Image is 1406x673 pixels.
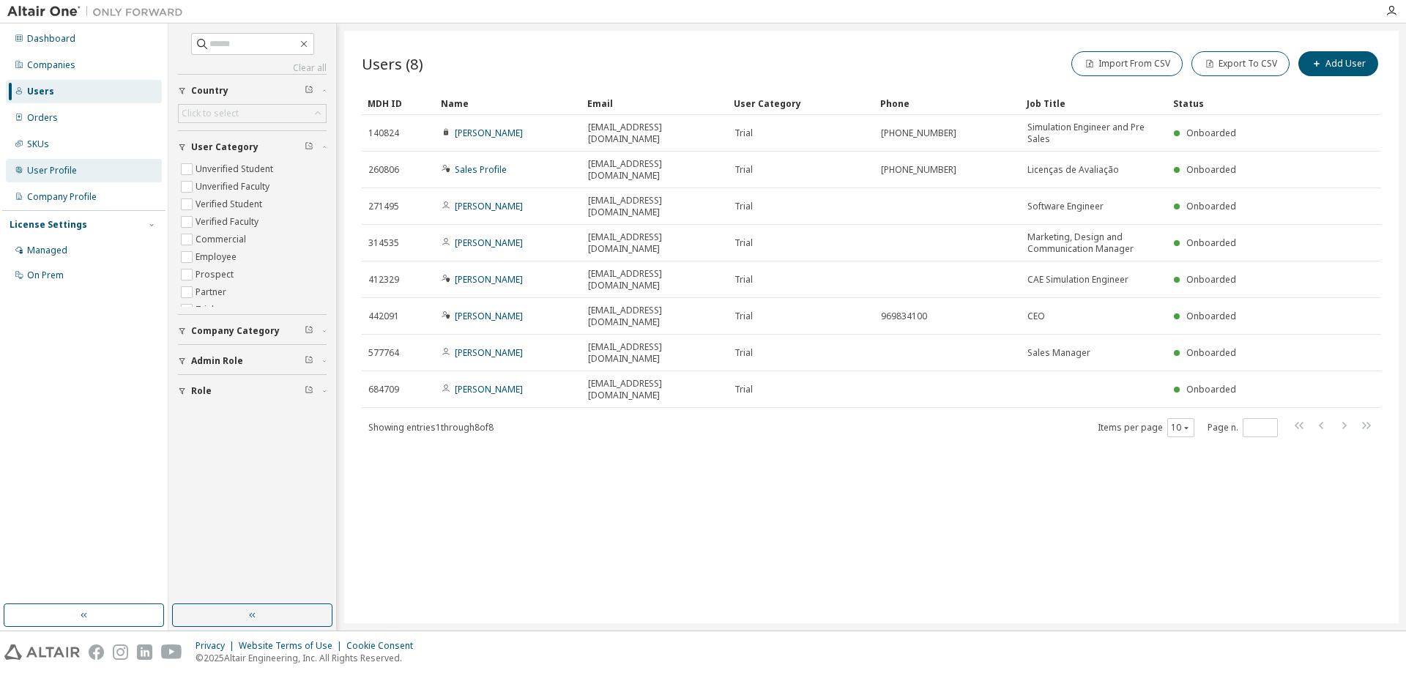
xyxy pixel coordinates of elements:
div: Company Profile [27,191,97,203]
span: Trial [734,127,753,139]
span: Users (8) [362,53,423,74]
span: CEO [1027,311,1045,322]
label: Unverified Faculty [196,178,272,196]
span: Country [191,85,228,97]
span: Onboarded [1186,237,1236,249]
span: Onboarded [1186,346,1236,359]
img: youtube.svg [161,644,182,660]
div: Cookie Consent [346,640,422,652]
a: [PERSON_NAME] [455,310,523,322]
label: Prospect [196,266,237,283]
span: Licenças de Avaliação [1027,164,1119,176]
div: User Category [734,92,868,115]
span: 271495 [368,201,399,212]
label: Verified Student [196,196,265,213]
span: Onboarded [1186,310,1236,322]
span: Onboarded [1186,163,1236,176]
button: 10 [1171,422,1191,434]
button: Country [178,75,327,107]
button: Export To CSV [1191,51,1290,76]
div: Orders [27,112,58,124]
span: 442091 [368,311,399,322]
button: User Category [178,131,327,163]
span: Onboarded [1186,383,1236,395]
button: Admin Role [178,345,327,377]
span: 314535 [368,237,399,249]
span: Trial [734,347,753,359]
span: [EMAIL_ADDRESS][DOMAIN_NAME] [588,378,721,401]
a: [PERSON_NAME] [455,237,523,249]
div: User Profile [27,165,77,176]
div: SKUs [27,138,49,150]
label: Partner [196,283,229,301]
div: Companies [27,59,75,71]
span: [PHONE_NUMBER] [881,127,956,139]
a: [PERSON_NAME] [455,346,523,359]
div: Managed [27,245,67,256]
a: [PERSON_NAME] [455,127,523,139]
label: Trial [196,301,217,319]
div: Job Title [1027,92,1161,115]
a: Sales Profile [455,163,507,176]
div: Privacy [196,640,239,652]
label: Unverified Student [196,160,276,178]
span: Onboarded [1186,127,1236,139]
div: Click to select [179,105,326,122]
span: Company Category [191,325,280,337]
span: Sales Manager [1027,347,1090,359]
span: Onboarded [1186,200,1236,212]
span: 140824 [368,127,399,139]
div: Name [441,92,576,115]
span: Clear filter [305,141,313,153]
span: Clear filter [305,355,313,367]
button: Role [178,375,327,407]
span: Onboarded [1186,273,1236,286]
img: altair_logo.svg [4,644,80,660]
span: 577764 [368,347,399,359]
button: Company Category [178,315,327,347]
span: Trial [734,311,753,322]
div: Phone [880,92,1015,115]
span: [EMAIL_ADDRESS][DOMAIN_NAME] [588,341,721,365]
span: Clear filter [305,85,313,97]
span: Simulation Engineer and Pre Sales [1027,122,1161,145]
span: [EMAIL_ADDRESS][DOMAIN_NAME] [588,158,721,182]
div: License Settings [10,219,87,231]
span: 412329 [368,274,399,286]
div: MDH ID [368,92,429,115]
span: 260806 [368,164,399,176]
span: User Category [191,141,258,153]
span: Trial [734,237,753,249]
span: Trial [734,384,753,395]
span: [EMAIL_ADDRESS][DOMAIN_NAME] [588,195,721,218]
button: Add User [1298,51,1378,76]
span: Software Engineer [1027,201,1104,212]
img: facebook.svg [89,644,104,660]
span: CAE Simulation Engineer [1027,274,1128,286]
span: [EMAIL_ADDRESS][DOMAIN_NAME] [588,122,721,145]
span: Showing entries 1 through 8 of 8 [368,421,494,434]
span: Role [191,385,212,397]
div: Email [587,92,722,115]
img: linkedin.svg [137,644,152,660]
label: Verified Faculty [196,213,261,231]
a: [PERSON_NAME] [455,383,523,395]
label: Employee [196,248,239,266]
span: Page n. [1208,418,1278,437]
span: [EMAIL_ADDRESS][DOMAIN_NAME] [588,268,721,291]
div: Dashboard [27,33,75,45]
label: Commercial [196,231,249,248]
a: [PERSON_NAME] [455,200,523,212]
span: Trial [734,164,753,176]
span: Admin Role [191,355,243,367]
span: Trial [734,201,753,212]
div: Click to select [182,108,239,119]
span: Trial [734,274,753,286]
img: instagram.svg [113,644,128,660]
div: Website Terms of Use [239,640,346,652]
span: 969834100 [881,311,927,322]
a: Clear all [178,62,327,74]
span: 684709 [368,384,399,395]
span: [EMAIL_ADDRESS][DOMAIN_NAME] [588,305,721,328]
button: Import From CSV [1071,51,1183,76]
